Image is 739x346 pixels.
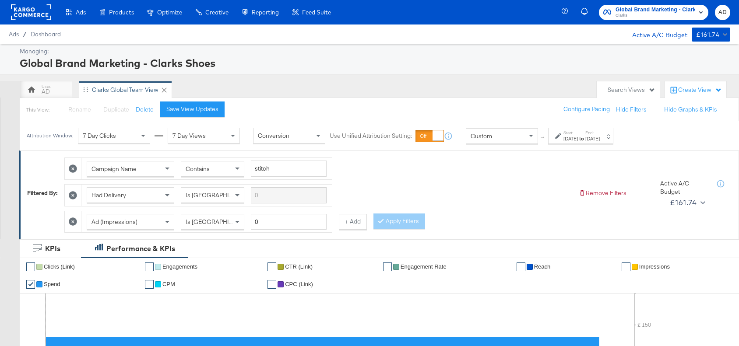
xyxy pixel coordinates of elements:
span: Spend [44,281,60,287]
input: Enter a search term [251,187,327,203]
a: ✔ [517,262,525,271]
span: Engagements [162,263,197,270]
span: Duplicate [103,105,129,113]
div: Drag to reorder tab [83,87,88,92]
div: Global Brand Marketing - Clarks Shoes [20,56,728,70]
span: 7 Day Views [172,132,206,140]
strong: to [578,136,585,142]
span: Engagement Rate [401,263,447,270]
span: Ad (Impressions) [91,218,137,226]
a: ✔ [267,262,276,271]
span: AD [718,7,727,17]
a: Dashboard [31,31,61,38]
button: Hide Graphs & KPIs [664,105,717,114]
a: ✔ [145,280,154,289]
div: This View: [26,106,49,113]
a: ✔ [383,262,392,271]
button: £161.74 [692,28,730,42]
span: Reach [534,263,551,270]
a: ✔ [622,262,630,271]
div: Managing: [20,47,728,56]
a: ✔ [145,262,154,271]
input: Enter a number [251,214,327,230]
span: Clarks [616,12,695,19]
div: Create View [678,86,722,94]
label: Start: [563,130,578,136]
span: Products [109,9,134,16]
div: [DATE] [585,136,600,143]
a: ✔ [26,262,35,271]
span: / [19,31,31,38]
input: Enter a search term [251,161,327,177]
div: AD [42,87,50,96]
span: Had Delivery [91,191,126,199]
span: Impressions [639,263,670,270]
span: Ads [76,9,86,16]
div: [DATE] [563,136,578,143]
div: KPIs [45,244,60,254]
span: ↑ [539,136,547,139]
span: Feed Suite [302,9,331,16]
span: Contains [186,165,210,173]
button: Save View Updates [160,101,225,117]
div: Filtered By: [27,189,58,197]
span: Custom [471,132,492,140]
div: Clarks Global Team View [92,86,158,94]
button: Hide Filters [616,105,647,114]
button: + Add [339,214,367,230]
span: Global Brand Marketing - Clarks Shoes [616,5,695,14]
span: Conversion [258,132,289,140]
span: Campaign Name [91,165,137,173]
label: Use Unified Attribution Setting: [330,132,412,140]
button: AD [715,5,730,20]
div: £161.74 [670,196,697,209]
span: CTR (Link) [285,263,313,270]
span: Rename [68,105,91,113]
div: Attribution Window: [26,133,74,139]
a: ✔ [26,280,35,289]
span: Optimize [157,9,182,16]
button: Delete [136,105,154,114]
label: End: [585,130,600,136]
span: Is [GEOGRAPHIC_DATA] [186,191,253,199]
button: Global Brand Marketing - Clarks ShoesClarks [599,5,708,20]
button: Configure Pacing [557,101,616,117]
a: ✔ [267,280,276,289]
button: £161.74 [666,196,707,210]
span: Ads [9,31,19,38]
div: Save View Updates [166,105,218,113]
span: Creative [205,9,229,16]
span: 7 Day Clicks [83,132,116,140]
span: Reporting [252,9,279,16]
button: Remove Filters [579,189,626,197]
span: Clicks (Link) [44,263,75,270]
span: Is [GEOGRAPHIC_DATA] [186,218,253,226]
div: Active A/C Budget [660,179,708,196]
div: Performance & KPIs [106,244,175,254]
span: CPC (Link) [285,281,313,287]
div: Search Views [608,86,655,94]
div: Active A/C Budget [623,28,687,41]
span: CPM [162,281,175,287]
div: £161.74 [696,29,719,40]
